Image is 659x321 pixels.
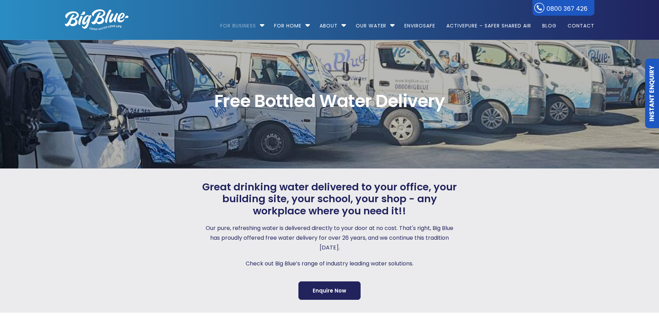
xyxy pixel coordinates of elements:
[65,92,594,110] span: Free Bottled Water Delivery
[298,281,361,300] a: Enquire Now
[65,9,129,30] img: logo
[200,223,459,253] p: Our pure, refreshing water is delivered directly to your door at no cost. That's right, Big Blue ...
[645,59,659,128] a: Instant Enquiry
[200,181,459,217] span: Great drinking water delivered to your office, your building site, your school, your shop - any w...
[200,259,459,269] p: Check out Big Blue’s range of industry leading water solutions.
